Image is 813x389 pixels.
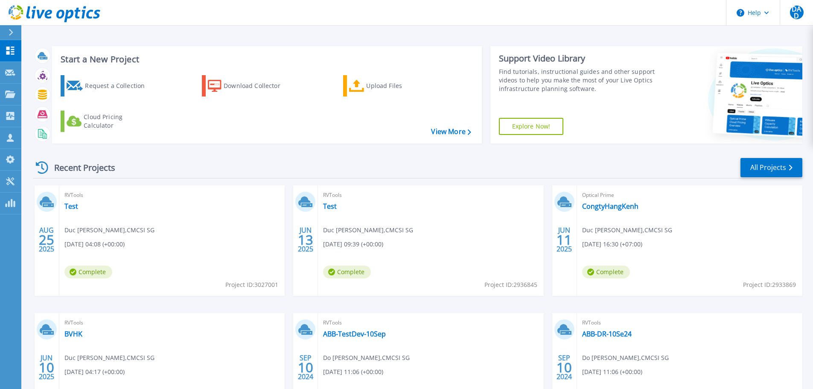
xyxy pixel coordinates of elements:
[224,77,292,94] div: Download Collector
[582,266,630,278] span: Complete
[343,75,438,97] a: Upload Files
[225,280,278,290] span: Project ID: 3027001
[323,266,371,278] span: Complete
[557,364,572,371] span: 10
[64,202,78,211] a: Test
[323,318,538,328] span: RVTools
[297,352,314,383] div: SEP 2024
[499,53,658,64] div: Support Video Library
[323,330,386,338] a: ABB-TestDev-10Sep
[39,236,54,243] span: 25
[297,224,314,255] div: JUN 2025
[33,157,127,178] div: Recent Projects
[499,118,564,135] a: Explore Now!
[582,367,642,377] span: [DATE] 11:06 (+00:00)
[557,236,572,243] span: 11
[484,280,537,290] span: Project ID: 2936845
[64,240,125,249] span: [DATE] 04:08 (+00:00)
[64,266,112,278] span: Complete
[323,240,383,249] span: [DATE] 09:39 (+00:00)
[323,190,538,200] span: RVTools
[85,77,153,94] div: Request a Collection
[499,67,658,93] div: Find tutorials, instructional guides and other support videos to help you make the most of your L...
[323,367,383,377] span: [DATE] 11:06 (+00:00)
[64,318,280,328] span: RVTools
[556,352,572,383] div: SEP 2024
[64,225,154,235] span: Duc [PERSON_NAME] , CMCSI SG
[61,111,156,132] a: Cloud Pricing Calculator
[790,6,804,19] span: DAD
[39,364,54,371] span: 10
[298,364,313,371] span: 10
[582,225,672,235] span: Duc [PERSON_NAME] , CMCSI SG
[582,318,797,328] span: RVTools
[556,224,572,255] div: JUN 2025
[64,353,154,363] span: Duc [PERSON_NAME] , CMCSI SG
[64,330,82,338] a: BVHK
[582,330,632,338] a: ABB-DR-10Se24
[38,224,55,255] div: AUG 2025
[61,55,471,64] h3: Start a New Project
[431,128,471,136] a: View More
[582,240,642,249] span: [DATE] 16:30 (+07:00)
[366,77,434,94] div: Upload Files
[323,202,337,211] a: Test
[582,202,638,211] a: CongtyHangKenh
[61,75,156,97] a: Request a Collection
[202,75,297,97] a: Download Collector
[743,280,796,290] span: Project ID: 2933869
[38,352,55,383] div: JUN 2025
[323,225,413,235] span: Duc [PERSON_NAME] , CMCSI SG
[64,367,125,377] span: [DATE] 04:17 (+00:00)
[323,353,410,363] span: Do [PERSON_NAME] , CMCSI SG
[582,190,797,200] span: Optical Prime
[298,236,313,243] span: 13
[582,353,669,363] span: Do [PERSON_NAME] , CMCSI SG
[64,190,280,200] span: RVTools
[740,158,802,177] a: All Projects
[84,113,152,130] div: Cloud Pricing Calculator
